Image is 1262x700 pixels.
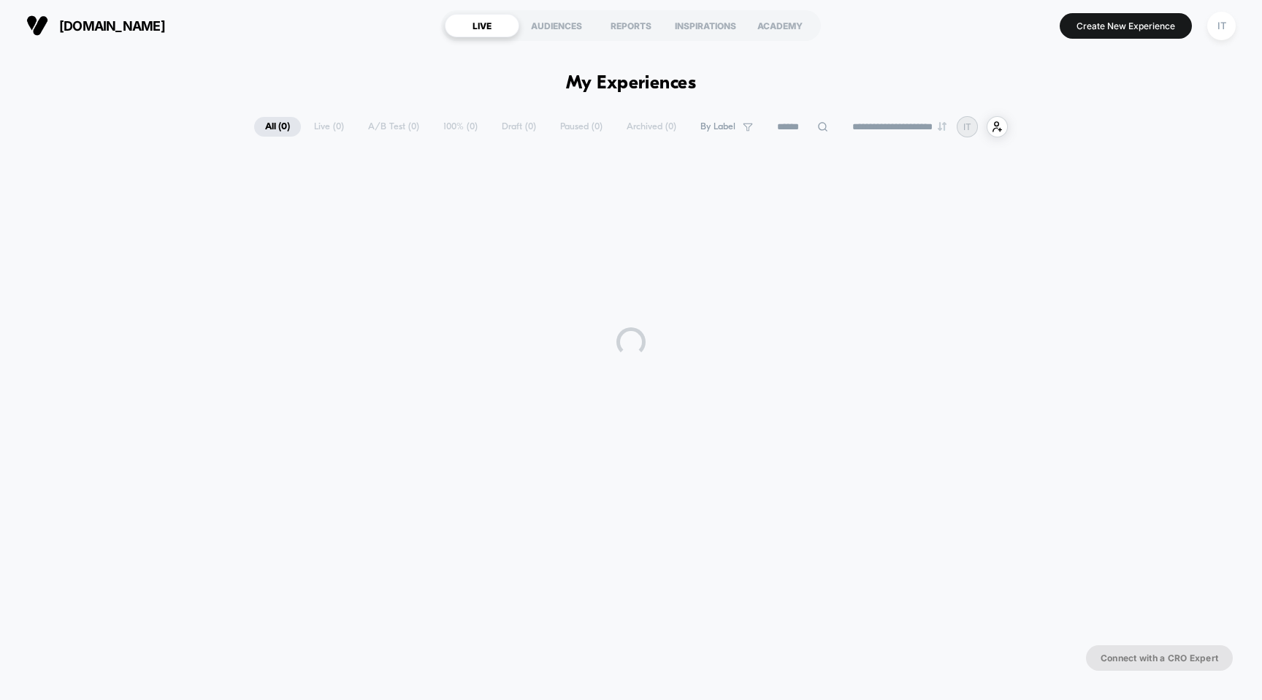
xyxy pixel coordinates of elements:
[566,73,697,94] h1: My Experiences
[1086,645,1233,671] button: Connect with a CRO Expert
[1060,13,1192,39] button: Create New Experience
[22,14,169,37] button: [DOMAIN_NAME]
[668,14,743,37] div: INSPIRATIONS
[445,14,519,37] div: LIVE
[59,18,165,34] span: [DOMAIN_NAME]
[519,14,594,37] div: AUDIENCES
[1207,12,1236,40] div: IT
[938,122,946,131] img: end
[594,14,668,37] div: REPORTS
[254,117,301,137] span: All ( 0 )
[963,121,971,132] p: IT
[700,121,735,132] span: By Label
[743,14,817,37] div: ACADEMY
[1203,11,1240,41] button: IT
[26,15,48,37] img: Visually logo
